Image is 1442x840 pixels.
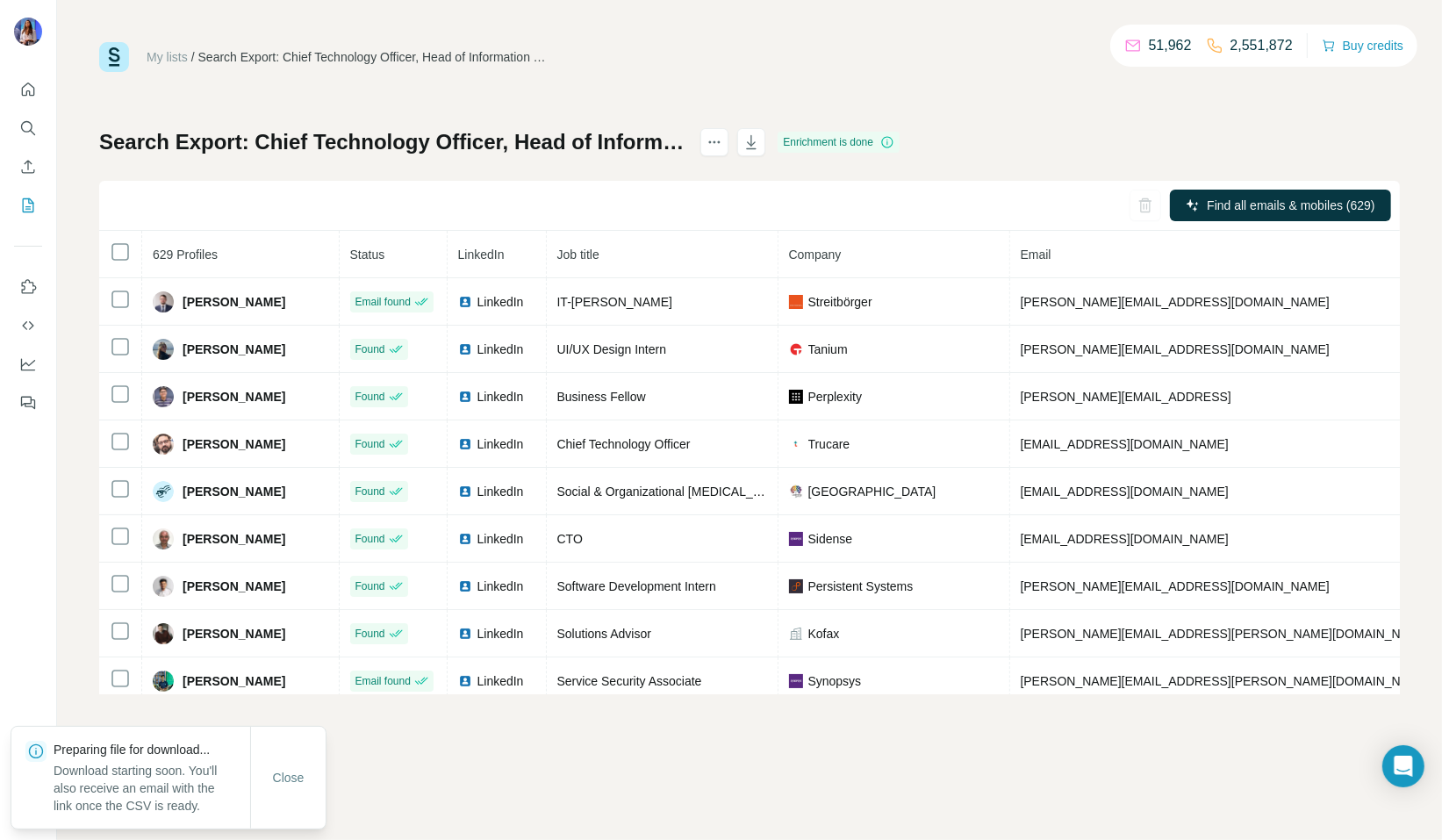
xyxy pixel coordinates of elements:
img: LinkedIn logo [458,485,472,499]
span: Persistent Systems [808,578,914,595]
button: Use Surfe on LinkedIn [14,271,42,303]
span: LinkedIn [477,530,524,548]
p: 51,962 [1149,35,1192,56]
button: actions [700,128,728,156]
span: Email found [355,294,411,310]
span: [GEOGRAPHIC_DATA] [808,483,936,500]
img: LinkedIn logo [458,437,472,451]
img: company-logo [789,674,803,688]
span: IT-[PERSON_NAME] [557,295,672,309]
span: UI/UX Design Intern [557,342,667,356]
span: [PERSON_NAME] [183,293,285,311]
li: / [191,48,195,66]
img: Avatar [153,481,174,502]
img: LinkedIn logo [458,532,472,546]
button: Enrich CSV [14,151,42,183]
span: [PERSON_NAME][EMAIL_ADDRESS][PERSON_NAME][DOMAIN_NAME] [1021,674,1431,688]
span: Perplexity [808,388,862,406]
span: [PERSON_NAME] [183,625,285,643]
span: Company [789,248,842,262]
span: LinkedIn [477,483,524,500]
span: Kofax [808,625,840,643]
button: Buy credits [1322,33,1403,58]
img: company-logo [789,390,803,404]
span: Sidense [808,530,853,548]
span: LinkedIn [477,341,524,358]
span: [PERSON_NAME][EMAIL_ADDRESS][PERSON_NAME][DOMAIN_NAME] [1021,627,1431,641]
span: Solutions Advisor [557,627,651,641]
img: Avatar [153,623,174,644]
span: LinkedIn [477,578,524,595]
span: LinkedIn [477,293,524,311]
img: LinkedIn logo [458,342,472,356]
span: Job title [557,248,599,262]
span: Business Fellow [557,390,646,404]
a: My lists [147,50,188,64]
img: company-logo [789,485,803,499]
span: Synopsys [808,672,862,690]
span: LinkedIn [458,248,505,262]
span: Close [273,769,305,786]
div: Open Intercom Messenger [1382,745,1424,787]
span: [PERSON_NAME] [183,483,285,500]
h1: Search Export: Chief Technology Officer, Head of Information Technology, procurment, GenAI, AI fo... [99,128,685,156]
span: [PERSON_NAME][EMAIL_ADDRESS][DOMAIN_NAME] [1021,342,1330,356]
span: Found [355,578,385,594]
span: Found [355,626,385,642]
button: Quick start [14,74,42,105]
img: Avatar [153,339,174,360]
span: [PERSON_NAME][EMAIL_ADDRESS][DOMAIN_NAME] [1021,295,1330,309]
img: company-logo [789,532,803,546]
div: Search Export: Chief Technology Officer, Head of Information Technology, procurment, GenAI, AI fo... [198,48,549,66]
button: Find all emails & mobiles (629) [1170,190,1391,221]
img: Avatar [153,576,174,597]
span: [PERSON_NAME] [183,341,285,358]
img: Avatar [153,434,174,455]
span: Tanium [808,341,848,358]
span: Social & Organizational [MEDICAL_DATA] [557,485,787,499]
img: company-logo [789,342,803,356]
span: [EMAIL_ADDRESS][DOMAIN_NAME] [1021,532,1229,546]
p: Preparing file for download... [54,741,250,758]
span: LinkedIn [477,388,524,406]
img: company-logo [789,437,803,451]
span: Software Development Intern [557,579,716,593]
p: 2,551,872 [1230,35,1293,56]
span: [PERSON_NAME] [183,530,285,548]
span: Service Security Associate [557,674,702,688]
button: My lists [14,190,42,221]
img: Avatar [153,671,174,692]
span: Status [350,248,385,262]
span: Found [355,484,385,499]
button: Dashboard [14,348,42,380]
span: Streitbörger [808,293,872,311]
img: LinkedIn logo [458,627,472,641]
span: Found [355,389,385,405]
img: company-logo [789,295,803,309]
img: Surfe Logo [99,42,129,72]
span: CTO [557,532,583,546]
span: [EMAIL_ADDRESS][DOMAIN_NAME] [1021,437,1229,451]
span: Found [355,531,385,547]
button: Use Surfe API [14,310,42,341]
span: [PERSON_NAME][EMAIL_ADDRESS] [1021,390,1231,404]
span: Found [355,436,385,452]
span: [EMAIL_ADDRESS][DOMAIN_NAME] [1021,485,1229,499]
img: Avatar [153,528,174,549]
span: LinkedIn [477,435,524,453]
img: LinkedIn logo [458,674,472,688]
img: LinkedIn logo [458,390,472,404]
span: Found [355,341,385,357]
img: company-logo [789,579,803,593]
span: [PERSON_NAME] [183,578,285,595]
img: Avatar [153,291,174,312]
span: [PERSON_NAME] [183,672,285,690]
span: 629 Profiles [153,248,218,262]
img: LinkedIn logo [458,579,472,593]
span: Find all emails & mobiles (629) [1207,197,1374,214]
span: Email found [355,673,411,689]
span: Trucare [808,435,850,453]
span: Email [1021,248,1051,262]
img: Avatar [153,386,174,407]
span: Chief Technology Officer [557,437,691,451]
